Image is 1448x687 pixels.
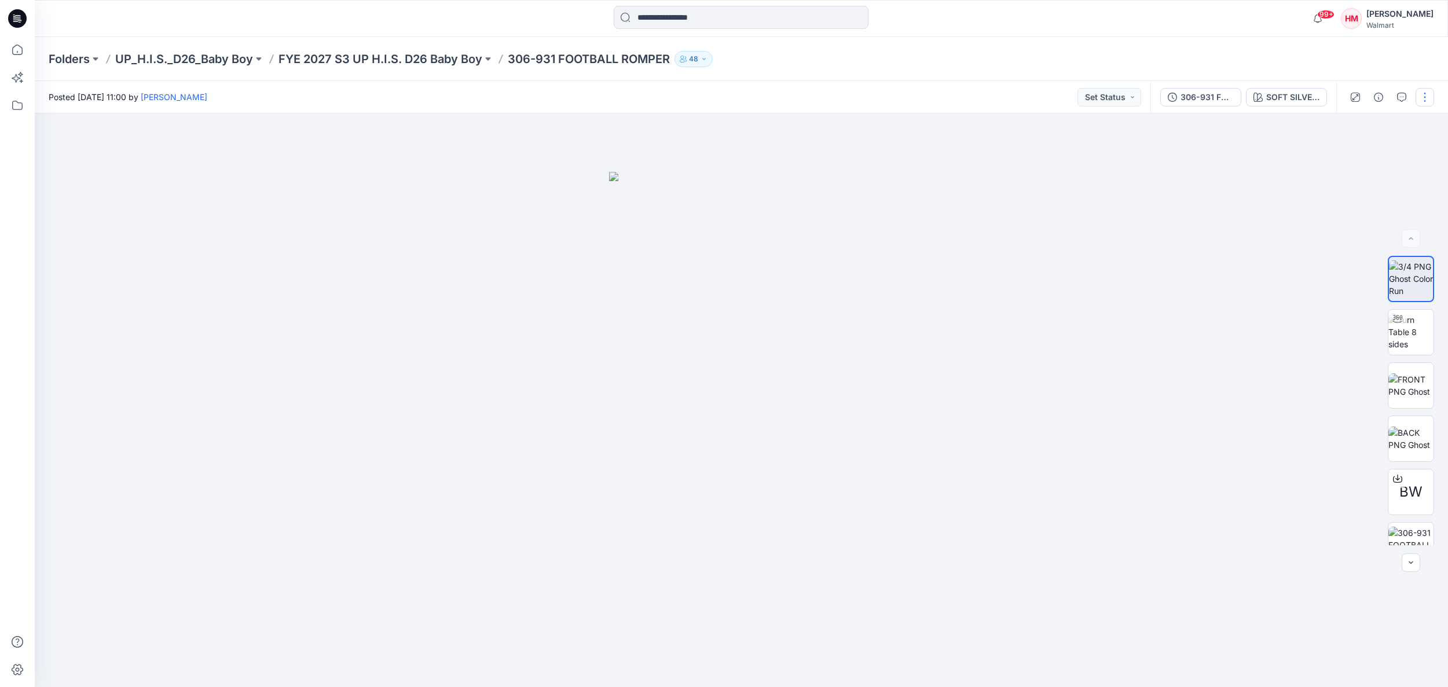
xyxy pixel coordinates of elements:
[49,51,90,67] a: Folders
[689,53,698,65] p: 48
[49,91,207,103] span: Posted [DATE] 11:00 by
[1366,21,1434,30] div: Walmart
[1399,482,1423,502] span: BW
[1388,314,1434,350] img: Turn Table 8 sides
[1317,10,1335,19] span: 99+
[115,51,253,67] a: UP_H.I.S._D26_Baby Boy
[141,92,207,102] a: [PERSON_NAME]
[508,51,670,67] p: 306-931 FOOTBALL ROMPER
[278,51,482,67] a: FYE 2027 S3 UP H.I.S. D26 Baby Boy
[1389,260,1433,297] img: 3/4 PNG Ghost Color Run
[1246,88,1327,106] button: SOFT SILVER - A 1
[1366,7,1434,21] div: [PERSON_NAME]
[1388,373,1434,398] img: FRONT PNG Ghost
[1388,427,1434,451] img: BACK PNG Ghost
[1369,88,1388,106] button: Details
[674,51,713,67] button: 48
[1341,8,1362,29] div: HM
[1266,91,1319,104] div: SOFT SILVER - A 1
[1160,88,1241,106] button: 306-931 FOOTBALL ROMPER
[1388,527,1434,563] img: 306-931 FOOTBALL ROMPER
[1181,91,1234,104] div: 306-931 FOOTBALL ROMPER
